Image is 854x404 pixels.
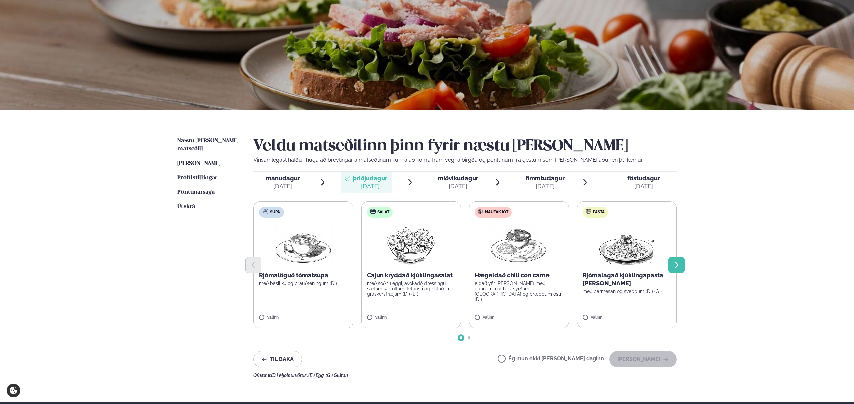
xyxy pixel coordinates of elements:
[438,175,478,182] span: miðvikudagur
[526,182,565,190] div: [DATE]
[370,209,376,214] img: salad.svg
[177,174,217,182] a: Prófílstillingar
[326,373,348,378] span: (G ) Glúten
[353,182,387,190] div: [DATE]
[266,175,300,182] span: mánudagur
[259,271,348,279] p: Rjómalöguð tómatsúpa
[583,271,671,287] p: Rjómalagað kjúklingapasta [PERSON_NAME]
[263,209,268,214] img: soup.svg
[438,182,478,190] div: [DATE]
[381,223,441,266] img: Salad.png
[259,281,348,286] p: með basilíku og brauðteningum (D )
[177,203,195,211] a: Útskrá
[177,137,240,153] a: Næstu [PERSON_NAME] matseðill
[478,209,483,214] img: beef.svg
[177,138,238,152] span: Næstu [PERSON_NAME] matseðill
[274,223,333,266] img: Soup.png
[475,271,563,279] p: Hægeldað chili con carne
[485,210,508,215] span: Nautakjöt
[460,336,462,339] span: Go to slide 1
[526,175,565,182] span: fimmtudagur
[177,188,215,196] a: Pöntunarsaga
[367,271,456,279] p: Cajun kryddað kjúklingasalat
[177,204,195,209] span: Útskrá
[668,257,685,273] button: Next slide
[593,210,605,215] span: Pasta
[468,336,470,339] span: Go to slide 2
[177,161,220,166] span: [PERSON_NAME]
[627,182,660,190] div: [DATE]
[353,175,387,182] span: þriðjudagur
[627,175,660,182] span: föstudagur
[367,281,456,297] p: með soðnu eggi, avókadó dressingu, sætum kartöflum, fetaosti og ristuðum graskersfræjum (D ) (E )
[177,189,215,195] span: Pöntunarsaga
[177,160,220,168] a: [PERSON_NAME]
[253,137,677,156] h2: Veldu matseðilinn þinn fyrir næstu [PERSON_NAME]
[597,223,656,266] img: Spagetti.png
[253,351,302,367] button: Til baka
[271,373,308,378] span: (D ) Mjólkurvörur ,
[177,175,217,181] span: Prófílstillingar
[475,281,563,302] p: eldað yfir [PERSON_NAME] með baunum, nachos, sýrðum [GEOGRAPHIC_DATA] og bræddum osti (D )
[308,373,326,378] span: (E ) Egg ,
[586,209,591,214] img: pasta.svg
[609,351,677,367] button: [PERSON_NAME]
[245,257,261,273] button: Previous slide
[270,210,280,215] span: Súpa
[489,223,548,266] img: Curry-Rice-Naan.png
[377,210,389,215] span: Salat
[253,156,677,164] p: Vinsamlegast hafðu í huga að breytingar á matseðlinum kunna að koma fram vegna birgða og pöntunum...
[253,373,677,378] div: Ofnæmi:
[266,182,300,190] div: [DATE]
[7,384,20,397] a: Cookie settings
[583,289,671,294] p: með parmesan og sveppum (D ) (G )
